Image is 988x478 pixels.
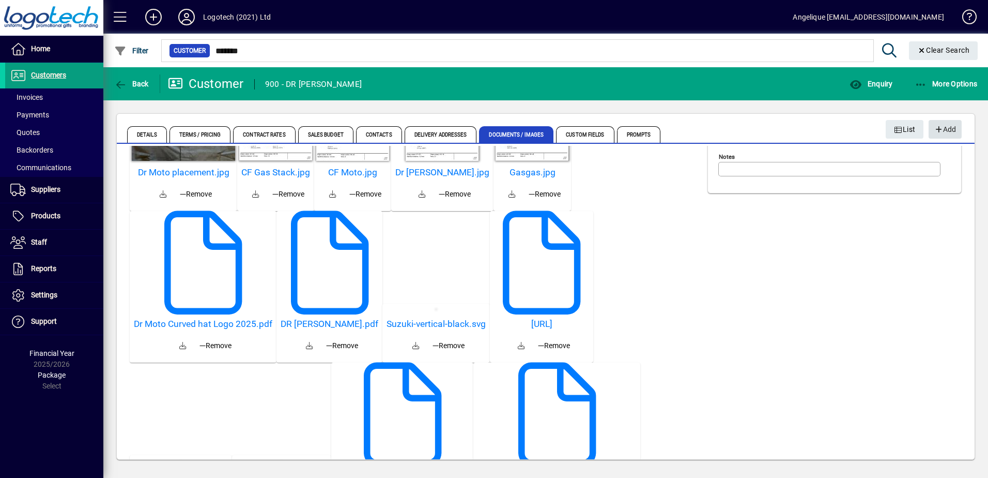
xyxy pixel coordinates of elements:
[31,291,57,299] span: Settings
[114,80,149,88] span: Back
[929,120,962,139] button: Add
[5,177,103,203] a: Suppliers
[176,185,216,203] button: Remove
[180,189,212,200] span: Remove
[534,336,574,355] button: Remove
[10,146,53,154] span: Backorders
[298,126,353,143] span: Sales Budget
[349,189,381,200] span: Remove
[5,36,103,62] a: Home
[134,319,272,330] a: Dr Moto Curved hat Logo 2025.pdf
[5,309,103,335] a: Support
[509,334,534,358] a: Download
[498,167,567,178] a: Gasgas.jpg
[917,46,970,54] span: Clear Search
[31,317,57,325] span: Support
[847,74,895,93] button: Enquiry
[265,76,362,93] div: 900 - DR [PERSON_NAME]
[538,340,570,351] span: Remove
[151,182,176,207] a: Download
[556,126,614,143] span: Custom Fields
[134,167,233,178] a: Dr Moto placement.jpg
[5,124,103,141] a: Quotes
[5,106,103,124] a: Payments
[5,230,103,256] a: Staff
[886,120,924,139] button: List
[168,76,244,92] div: Customer
[719,153,735,160] mat-label: Notes
[137,8,170,26] button: Add
[112,41,151,60] button: Filter
[915,80,978,88] span: More Options
[174,46,206,56] span: Customer
[199,340,231,351] span: Remove
[31,264,56,273] span: Reports
[31,71,66,79] span: Customers
[10,128,40,137] span: Quotes
[29,349,74,357] span: Financial Year
[103,74,160,93] app-page-header-button: Back
[617,126,661,143] span: Prompts
[387,319,486,330] a: Suzuki-vertical-black.svg
[38,371,66,379] span: Package
[169,126,231,143] span: Terms / Pricing
[494,319,589,330] a: [URL]
[31,238,47,246] span: Staff
[5,282,103,308] a: Settings
[356,126,402,143] span: Contacts
[524,185,565,203] button: Remove
[793,9,944,25] div: Angelique [EMAIL_ADDRESS][DOMAIN_NAME]
[5,203,103,229] a: Products
[529,189,561,200] span: Remove
[268,185,308,203] button: Remove
[850,80,892,88] span: Enquiry
[233,126,295,143] span: Contract Rates
[127,126,167,143] span: Details
[5,256,103,282] a: Reports
[272,189,304,200] span: Remove
[5,141,103,159] a: Backorders
[241,167,310,178] a: CF Gas Stack.jpg
[326,340,358,351] span: Remove
[203,9,271,25] div: Logotech (2021) Ltd
[909,41,978,60] button: Clear
[404,334,428,358] a: Download
[281,319,378,330] a: DR [PERSON_NAME].pdf
[10,93,43,101] span: Invoices
[894,121,916,138] span: List
[297,334,322,358] a: Download
[500,182,524,207] a: Download
[195,336,236,355] button: Remove
[322,336,362,355] button: Remove
[439,189,471,200] span: Remove
[10,163,71,172] span: Communications
[31,44,50,53] span: Home
[10,111,49,119] span: Payments
[318,167,387,178] a: CF Moto.jpg
[114,47,149,55] span: Filter
[428,336,469,355] button: Remove
[112,74,151,93] button: Back
[5,88,103,106] a: Invoices
[31,212,60,220] span: Products
[479,126,553,143] span: Documents / Images
[170,8,203,26] button: Profile
[410,182,435,207] a: Download
[934,121,956,138] span: Add
[5,159,103,176] a: Communications
[320,182,345,207] a: Download
[954,2,975,36] a: Knowledge Base
[912,74,980,93] button: More Options
[171,334,195,358] a: Download
[405,126,477,143] span: Delivery Addresses
[31,185,60,193] span: Suppliers
[395,167,489,178] a: Dr [PERSON_NAME].jpg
